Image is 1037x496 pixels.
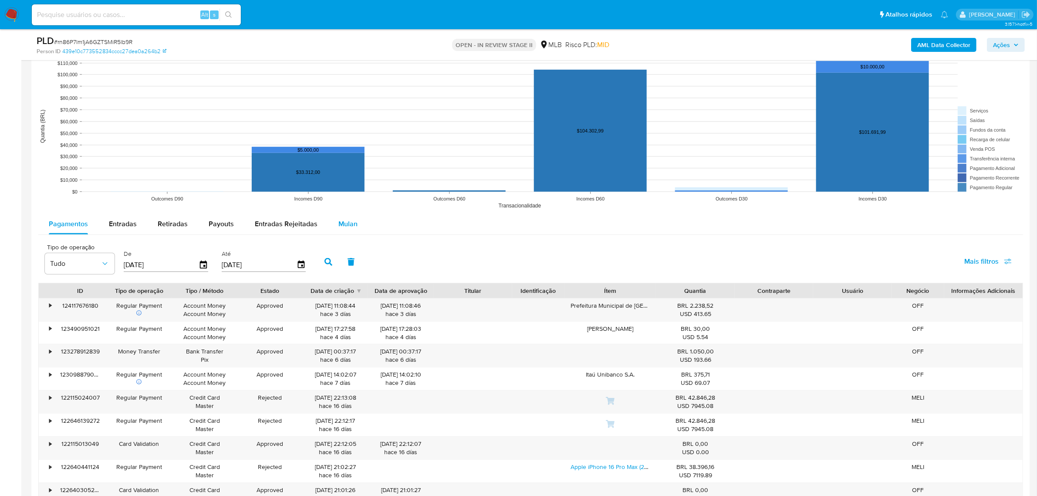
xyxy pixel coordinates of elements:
button: AML Data Collector [911,38,976,52]
span: # rn86P7lm1jA6GZTSMiR5lb9R [54,37,132,46]
span: Atalhos rápidos [885,10,932,19]
span: s [213,10,216,19]
span: MID [597,40,609,50]
span: Alt [201,10,208,19]
b: PLD [37,34,54,48]
div: MLB [540,40,562,50]
span: Risco PLD: [565,40,609,50]
button: Ações [987,38,1025,52]
a: 439e10c773552834cccc27dea0a264b2 [62,48,166,55]
a: Sair [1021,10,1030,19]
button: search-icon [220,9,237,21]
span: Ações [993,38,1010,52]
p: emerson.gomes@mercadopago.com.br [969,10,1018,19]
a: Notificações [941,11,948,18]
b: Person ID [37,48,61,55]
b: AML Data Collector [917,38,970,52]
span: 3.157.1-hotfix-5 [1005,20,1033,27]
input: Pesquise usuários ou casos... [32,9,241,20]
p: OPEN - IN REVIEW STAGE II [452,39,536,51]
